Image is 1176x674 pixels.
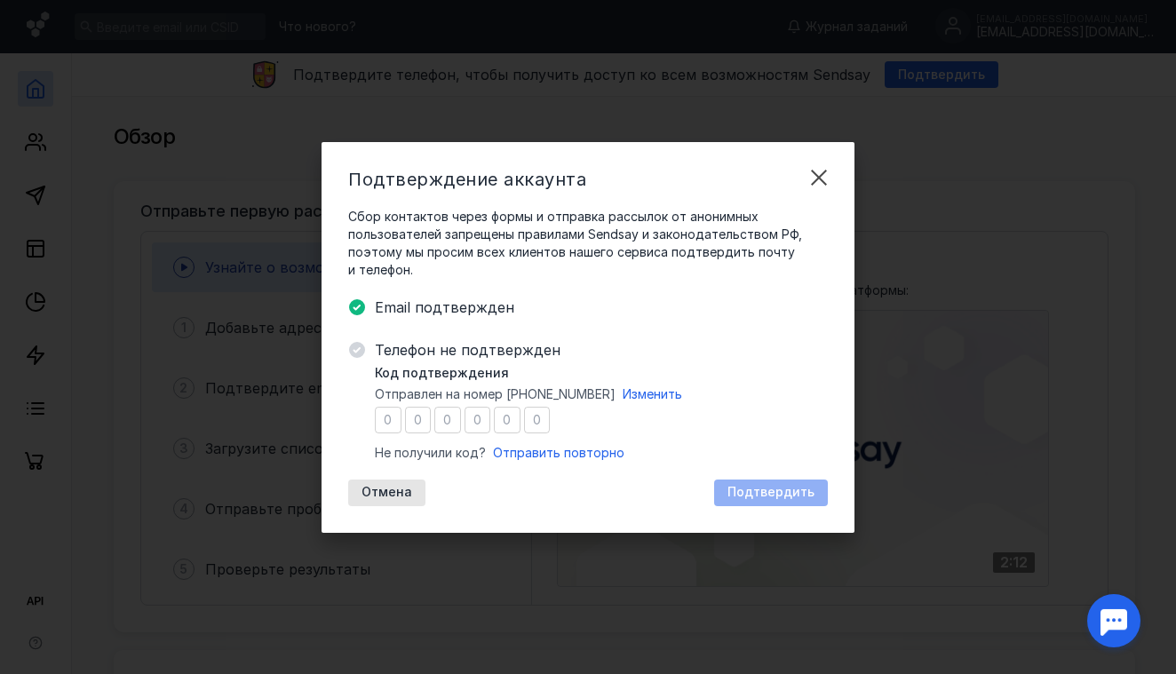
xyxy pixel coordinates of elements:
span: Подтверждение аккаунта [348,169,586,190]
input: 0 [375,407,401,433]
span: Отмена [362,485,412,500]
input: 0 [494,407,520,433]
button: Изменить [623,385,682,403]
input: 0 [524,407,551,433]
span: Email подтвержден [375,297,828,318]
span: Сбор контактов через формы и отправка рассылок от анонимных пользователей запрещены правилами Sen... [348,208,828,279]
input: 0 [434,407,461,433]
button: Отмена [348,480,425,506]
span: Телефон не подтвержден [375,339,828,361]
span: Отправлен на номер [PHONE_NUMBER] [375,385,616,403]
span: Отправить повторно [493,445,624,460]
span: Код подтверждения [375,364,509,382]
button: Отправить повторно [493,444,624,462]
span: Не получили код? [375,444,486,462]
input: 0 [405,407,432,433]
input: 0 [465,407,491,433]
span: Изменить [623,386,682,401]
